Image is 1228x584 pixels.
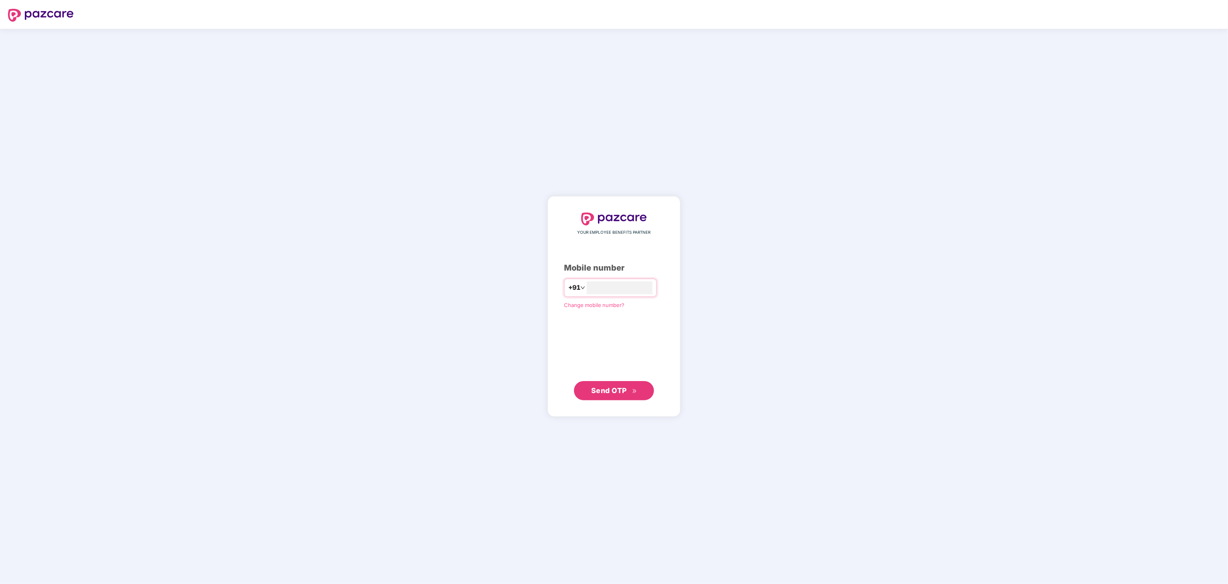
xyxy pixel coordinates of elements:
[8,9,74,22] img: logo
[564,302,624,308] a: Change mobile number?
[574,381,654,400] button: Send OTPdouble-right
[591,386,627,395] span: Send OTP
[578,229,651,236] span: YOUR EMPLOYEE BENEFITS PARTNER
[632,389,637,394] span: double-right
[580,285,585,290] span: down
[564,262,664,274] div: Mobile number
[568,283,580,293] span: +91
[581,213,647,225] img: logo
